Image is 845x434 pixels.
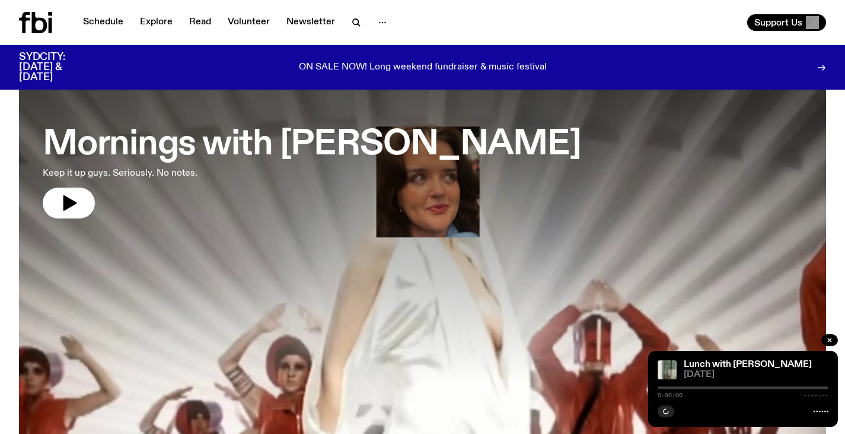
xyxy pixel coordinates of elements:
[658,392,683,398] span: 0:00:00
[76,14,130,31] a: Schedule
[747,14,826,31] button: Support Us
[754,17,802,28] span: Support Us
[279,14,342,31] a: Newsletter
[684,360,812,369] a: Lunch with [PERSON_NAME]
[684,370,828,379] span: [DATE]
[19,52,95,83] h3: SYDCITY: [DATE] & [DATE]
[133,14,180,31] a: Explore
[803,392,828,398] span: -:--:--
[43,128,581,161] h3: Mornings with [PERSON_NAME]
[182,14,218,31] a: Read
[221,14,277,31] a: Volunteer
[43,166,346,180] p: Keep it up guys. Seriously. No notes.
[299,62,547,73] p: ON SALE NOW! Long weekend fundraiser & music festival
[43,116,581,218] a: Mornings with [PERSON_NAME]Keep it up guys. Seriously. No notes.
